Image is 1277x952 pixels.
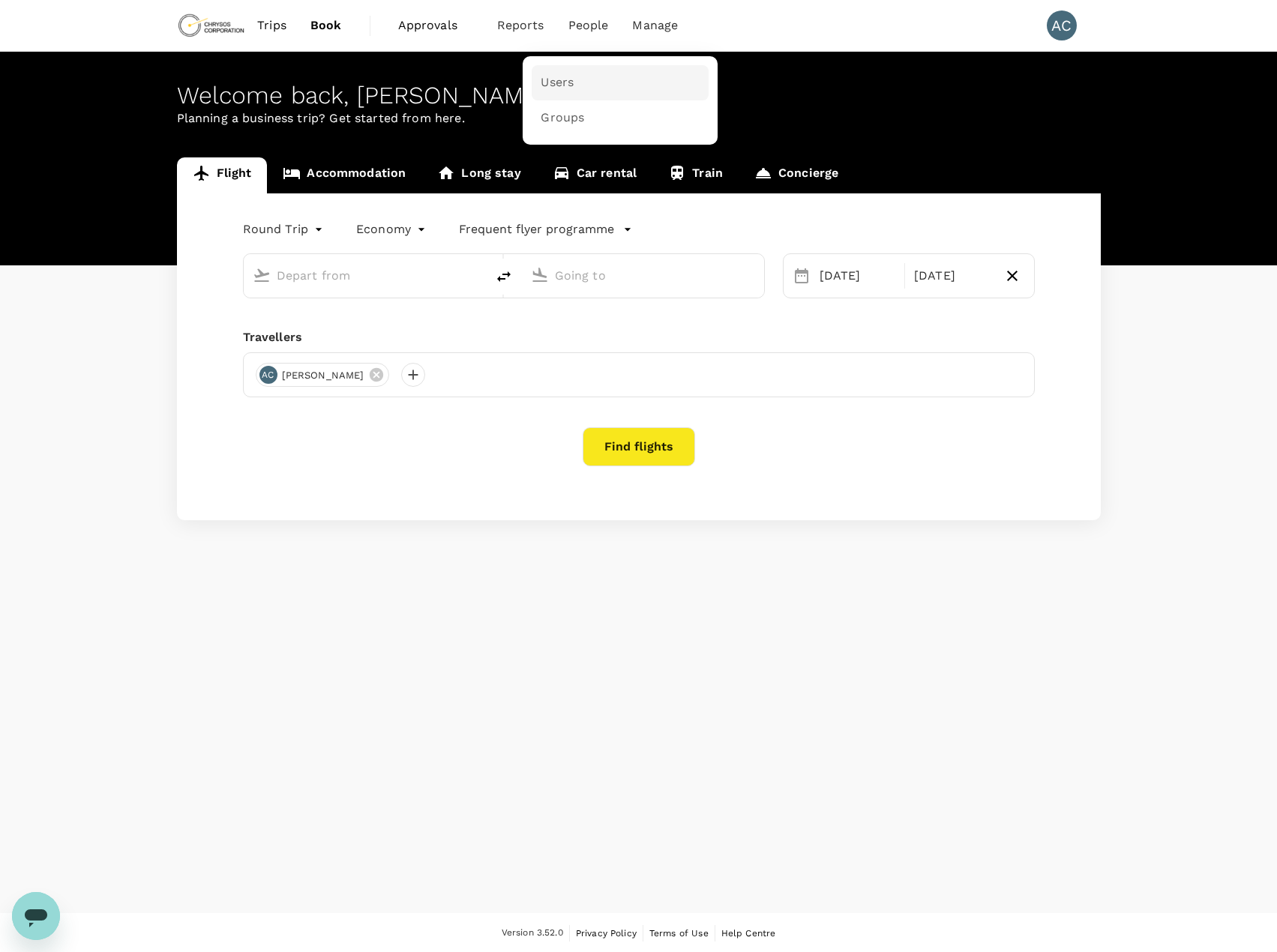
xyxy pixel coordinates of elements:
input: Depart from [277,264,454,287]
a: Car rental [537,157,653,193]
span: Version 3.52.0 [502,926,563,941]
div: Travellers [243,328,1035,346]
a: Concierge [739,157,854,193]
div: AC [1047,10,1077,40]
a: Accommodation [267,157,421,193]
a: Users [532,65,709,100]
span: Help Centre [721,928,776,939]
span: Manage [632,16,678,34]
span: Groups [541,109,584,127]
div: AC[PERSON_NAME] [256,363,390,387]
a: Privacy Policy [576,925,637,942]
p: Frequent flyer programme [459,220,614,238]
div: [DATE] [814,261,902,291]
img: Chrysos Corporation [177,9,246,42]
span: Terms of Use [649,928,709,939]
button: Open [754,274,757,277]
button: delete [486,259,522,295]
div: AC [259,366,277,384]
div: Welcome back , [PERSON_NAME] . [177,82,1101,109]
span: Approvals [398,16,473,34]
a: Terms of Use [649,925,709,942]
div: Economy [356,217,429,241]
a: Flight [177,157,268,193]
span: People [568,16,609,34]
span: Reports [497,16,544,34]
button: Open [475,274,478,277]
div: [DATE] [908,261,997,291]
span: Book [310,16,342,34]
span: Privacy Policy [576,928,637,939]
iframe: Button to launch messaging window [12,892,60,940]
input: Going to [555,264,733,287]
a: Groups [532,100,709,136]
span: Trips [257,16,286,34]
button: Find flights [583,427,695,466]
a: Help Centre [721,925,776,942]
div: Round Trip [243,217,327,241]
button: Frequent flyer programme [459,220,632,238]
p: Planning a business trip? Get started from here. [177,109,1101,127]
span: [PERSON_NAME] [273,368,373,383]
span: Users [541,74,574,91]
a: Long stay [421,157,536,193]
a: Train [652,157,739,193]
